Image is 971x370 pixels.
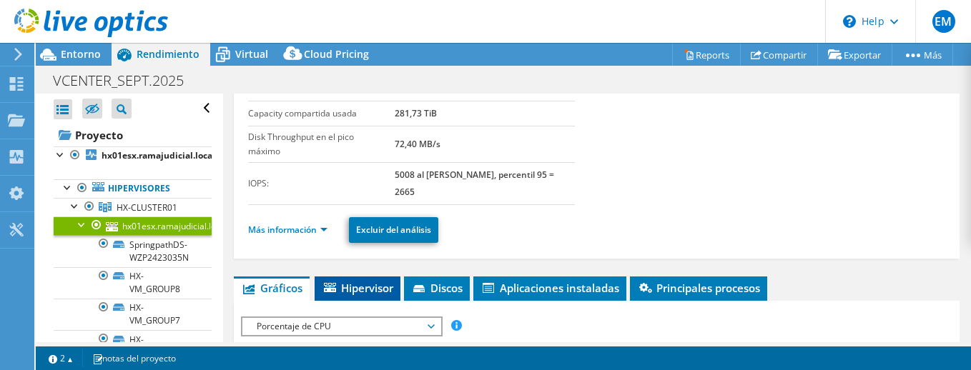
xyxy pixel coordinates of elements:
a: Reports [672,44,741,66]
span: Entorno [61,47,101,61]
b: 281,73 TiB [395,107,437,119]
a: hx01esx.ramajudicial.local [54,216,212,235]
span: Cloud Pricing [304,47,369,61]
b: 5008 al [PERSON_NAME], percentil 95 = 2665 [395,169,554,198]
a: HX-CLUSTER01 [54,198,212,216]
span: EM [932,10,955,33]
a: Excluir del análisis [349,217,438,243]
a: HX-VM_GROUP5 [54,330,212,361]
a: notas del proyecto [82,349,186,367]
a: HX-VM_GROUP7 [54,299,212,330]
span: Porcentaje de CPU [250,318,433,335]
span: Aplicaciones instaladas [480,281,619,295]
label: Capacity compartida usada [248,106,395,121]
span: HX-CLUSTER01 [117,201,177,214]
span: Discos [411,281,463,295]
label: Disk Throughput en el pico máximo [248,130,395,159]
span: Virtual [235,47,268,61]
a: HX-VM_GROUP8 [54,267,212,299]
svg: \n [843,15,856,28]
a: Hipervisores [54,179,212,198]
span: Principales procesos [637,281,760,295]
a: Más información [248,224,327,236]
a: hx01esx.ramajudicial.local [54,146,212,165]
span: Rendimiento [137,47,199,61]
a: 2 [39,349,83,367]
label: IOPS: [248,176,395,191]
h1: VCENTER_SEPT.2025 [46,73,206,89]
a: Proyecto [54,124,212,146]
b: 72,40 MB/s [395,138,440,150]
a: Exportar [817,44,892,66]
b: 13,00 GiB [382,82,420,94]
span: Gráficos [241,281,302,295]
span: Hipervisor [322,281,393,295]
a: Compartir [740,44,818,66]
a: Más [892,44,953,66]
a: SpringpathDS-WZP2423035N [54,235,212,266]
b: hx01esx.ramajudicial.local [102,149,215,161]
